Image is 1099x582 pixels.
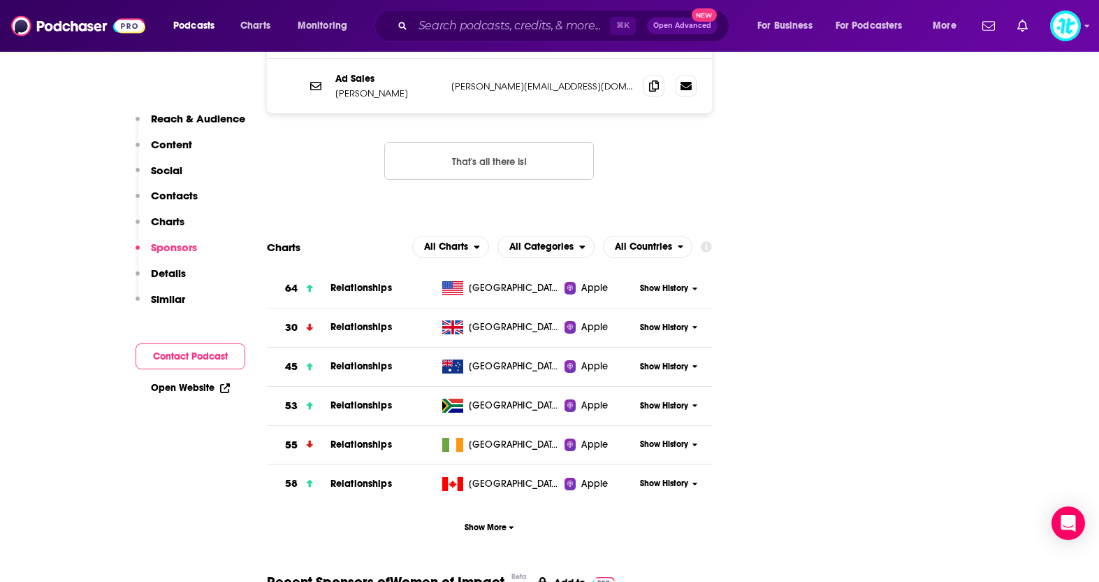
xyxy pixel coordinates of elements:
[640,400,688,412] span: Show History
[640,439,688,450] span: Show History
[384,142,594,180] button: Nothing here.
[437,320,565,334] a: [GEOGRAPHIC_DATA]
[412,236,489,258] h2: Platforms
[437,360,565,374] a: [GEOGRAPHIC_DATA]
[330,360,392,372] span: Relationships
[437,477,565,491] a: [GEOGRAPHIC_DATA]
[267,514,713,540] button: Show More
[469,477,560,491] span: Canada
[231,15,279,37] a: Charts
[469,320,560,334] span: United Kingdom
[267,241,300,254] h2: Charts
[163,15,233,37] button: open menu
[151,112,245,125] p: Reach & Audience
[151,267,186,280] p: Details
[635,361,702,373] button: Show History
[827,15,923,37] button: open menu
[635,439,702,450] button: Show History
[469,360,560,374] span: Australia
[285,476,298,492] h3: 58
[151,138,192,151] p: Content
[330,478,392,490] a: Relationships
[465,523,514,532] span: Show More
[653,22,711,29] span: Open Advanced
[469,399,560,413] span: South Africa
[11,13,145,39] img: Podchaser - Follow, Share and Rate Podcasts
[615,242,672,252] span: All Countries
[511,572,527,581] div: Beta
[151,164,182,177] p: Social
[497,236,595,258] button: open menu
[581,438,608,452] span: Apple
[581,399,608,413] span: Apple
[151,215,184,228] p: Charts
[330,282,392,294] a: Relationships
[565,438,635,452] a: Apple
[267,269,330,308] a: 64
[136,215,184,241] button: Charts
[413,15,610,37] input: Search podcasts, credits, & more...
[330,321,392,333] a: Relationships
[298,16,347,36] span: Monitoring
[757,16,813,36] span: For Business
[581,320,608,334] span: Apple
[565,477,635,491] a: Apple
[267,426,330,464] a: 55
[388,10,743,42] div: Search podcasts, credits, & more...
[285,320,298,336] h3: 30
[437,399,565,413] a: [GEOGRAPHIC_DATA]
[923,15,974,37] button: open menu
[977,14,1000,38] a: Show notifications dropdown
[136,164,182,190] button: Social
[330,399,392,411] a: Relationships
[565,360,635,374] a: Apple
[285,437,298,453] h3: 55
[640,478,688,490] span: Show History
[335,87,440,99] p: [PERSON_NAME]
[635,322,702,334] button: Show History
[151,241,197,254] p: Sponsors
[1050,10,1081,41] span: Logged in as ImpactTheory
[469,438,560,452] span: Ireland
[424,242,468,252] span: All Charts
[1050,10,1081,41] button: Show profile menu
[285,281,298,297] h3: 64
[330,439,392,450] a: Relationships
[136,267,186,292] button: Details
[136,343,245,369] button: Contact Podcast
[581,477,608,491] span: Apple
[267,308,330,347] a: 30
[509,242,574,252] span: All Categories
[565,320,635,334] a: Apple
[692,8,717,22] span: New
[640,283,688,294] span: Show History
[610,17,636,35] span: ⌘ K
[1051,506,1085,540] div: Open Intercom Messenger
[285,359,298,375] h3: 45
[437,438,565,452] a: [GEOGRAPHIC_DATA]
[581,360,608,374] span: Apple
[640,322,688,334] span: Show History
[635,283,702,294] button: Show History
[335,73,440,85] p: Ad Sales
[451,80,633,92] p: [PERSON_NAME][EMAIL_ADDRESS][DOMAIN_NAME]
[136,112,245,138] button: Reach & Audience
[267,464,330,503] a: 58
[635,478,702,490] button: Show History
[1050,10,1081,41] img: User Profile
[151,382,230,394] a: Open Website
[603,236,693,258] button: open menu
[151,292,185,306] p: Similar
[640,361,688,373] span: Show History
[565,281,635,295] a: Apple
[136,292,185,318] button: Similar
[267,387,330,425] a: 53
[136,138,192,164] button: Content
[933,16,956,36] span: More
[635,400,702,412] button: Show History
